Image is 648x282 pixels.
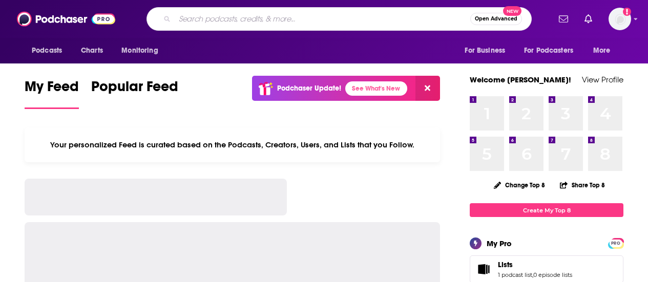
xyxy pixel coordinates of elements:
span: My Feed [25,78,79,101]
a: Create My Top 8 [470,203,623,217]
a: See What's New [345,81,407,96]
img: User Profile [609,8,631,30]
span: Popular Feed [91,78,178,101]
a: Popular Feed [91,78,178,109]
p: Podchaser Update! [277,84,341,93]
span: More [593,44,611,58]
svg: Add a profile image [623,8,631,16]
a: PRO [610,239,622,247]
span: Charts [81,44,103,58]
span: New [503,6,521,16]
span: Monitoring [121,44,158,58]
span: Logged in as mdekoning [609,8,631,30]
button: open menu [114,41,171,60]
a: Lists [473,262,494,276]
a: Welcome [PERSON_NAME]! [470,75,571,84]
span: , [532,271,533,278]
button: Show profile menu [609,8,631,30]
button: open menu [457,41,518,60]
span: Podcasts [32,44,62,58]
button: open menu [25,41,75,60]
button: Change Top 8 [488,179,551,191]
div: Your personalized Feed is curated based on the Podcasts, Creators, Users, and Lists that you Follow. [25,127,440,162]
button: open menu [517,41,588,60]
button: Share Top 8 [559,175,605,195]
a: Show notifications dropdown [580,10,596,28]
a: View Profile [582,75,623,84]
span: For Podcasters [524,44,573,58]
span: PRO [610,240,622,247]
a: 0 episode lists [533,271,572,278]
button: open menu [586,41,623,60]
a: Lists [498,260,572,269]
input: Search podcasts, credits, & more... [175,11,470,27]
div: Search podcasts, credits, & more... [147,7,532,31]
a: My Feed [25,78,79,109]
a: Show notifications dropdown [555,10,572,28]
a: Charts [74,41,109,60]
img: Podchaser - Follow, Share and Rate Podcasts [17,9,115,29]
span: Open Advanced [475,16,517,21]
span: For Business [465,44,505,58]
span: Lists [498,260,513,269]
div: My Pro [487,238,512,248]
button: Open AdvancedNew [470,13,522,25]
a: 1 podcast list [498,271,532,278]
